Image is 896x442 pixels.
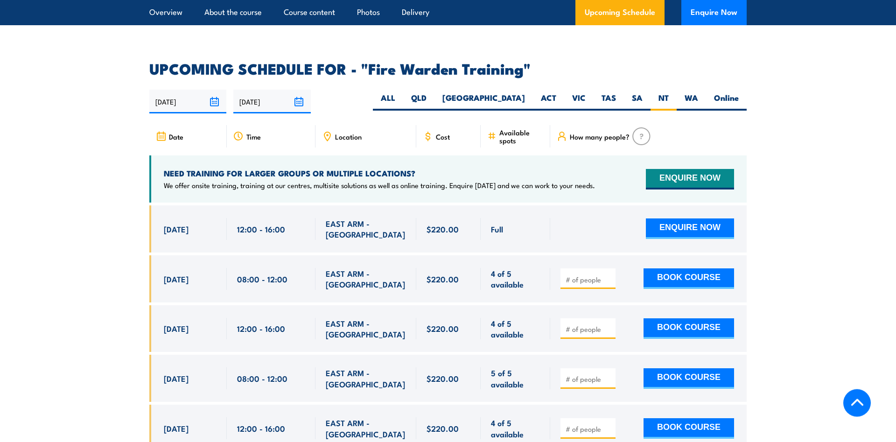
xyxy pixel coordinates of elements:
[427,274,459,284] span: $220.00
[246,133,261,140] span: Time
[651,92,677,111] label: NT
[533,92,564,111] label: ACT
[427,323,459,334] span: $220.00
[566,374,612,384] input: # of people
[164,323,189,334] span: [DATE]
[326,417,406,439] span: EAST ARM - [GEOGRAPHIC_DATA]
[326,367,406,389] span: EAST ARM - [GEOGRAPHIC_DATA]
[566,275,612,284] input: # of people
[335,133,362,140] span: Location
[427,423,459,434] span: $220.00
[564,92,594,111] label: VIC
[164,274,189,284] span: [DATE]
[237,323,285,334] span: 12:00 - 16:00
[594,92,624,111] label: TAS
[499,128,544,144] span: Available spots
[491,268,540,290] span: 4 of 5 available
[570,133,630,140] span: How many people?
[403,92,434,111] label: QLD
[169,133,183,140] span: Date
[326,218,406,240] span: EAST ARM - [GEOGRAPHIC_DATA]
[237,224,285,234] span: 12:00 - 16:00
[491,318,540,340] span: 4 of 5 available
[706,92,747,111] label: Online
[326,318,406,340] span: EAST ARM - [GEOGRAPHIC_DATA]
[434,92,533,111] label: [GEOGRAPHIC_DATA]
[237,423,285,434] span: 12:00 - 16:00
[491,417,540,439] span: 4 of 5 available
[646,169,734,189] button: ENQUIRE NOW
[677,92,706,111] label: WA
[237,373,287,384] span: 08:00 - 12:00
[491,224,503,234] span: Full
[644,318,734,339] button: BOOK COURSE
[566,324,612,334] input: # of people
[566,424,612,434] input: # of people
[644,418,734,439] button: BOOK COURSE
[164,168,595,178] h4: NEED TRAINING FOR LARGER GROUPS OR MULTIPLE LOCATIONS?
[164,181,595,190] p: We offer onsite training, training at our centres, multisite solutions as well as online training...
[491,367,540,389] span: 5 of 5 available
[373,92,403,111] label: ALL
[233,90,310,113] input: To date
[164,423,189,434] span: [DATE]
[436,133,450,140] span: Cost
[646,218,734,239] button: ENQUIRE NOW
[149,90,226,113] input: From date
[164,373,189,384] span: [DATE]
[624,92,651,111] label: SA
[644,268,734,289] button: BOOK COURSE
[326,268,406,290] span: EAST ARM - [GEOGRAPHIC_DATA]
[427,224,459,234] span: $220.00
[644,368,734,389] button: BOOK COURSE
[427,373,459,384] span: $220.00
[164,224,189,234] span: [DATE]
[149,62,747,75] h2: UPCOMING SCHEDULE FOR - "Fire Warden Training"
[237,274,287,284] span: 08:00 - 12:00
